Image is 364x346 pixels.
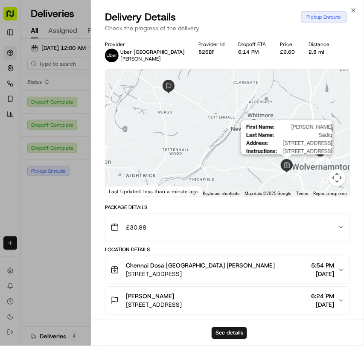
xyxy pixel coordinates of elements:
span: . [STREET_ADDRESS] [281,148,332,154]
span: [DATE] [312,301,335,309]
img: Liam S. [9,124,22,138]
span: Address : [246,140,269,146]
span: Instructions : [246,148,277,154]
a: Report a map error [313,191,347,196]
div: Past conversations [9,111,57,118]
button: Start new chat [145,84,155,94]
div: We're available if you need us! [38,90,117,97]
div: Provider Id [199,41,232,48]
button: See details [212,327,247,339]
div: 3 [315,154,326,165]
div: Location Details [105,247,350,253]
span: £30.88 [126,223,146,232]
span: [PERSON_NAME] [120,55,161,62]
span: Map data ©2025 Google [245,191,291,196]
span: Sadiq [278,132,332,138]
div: Package Details [105,204,350,211]
a: 💻API Documentation [69,187,140,203]
span: [STREET_ADDRESS] [272,140,332,146]
img: uber-new-logo.jpeg [105,49,119,62]
button: Keyboard shortcuts [203,191,239,197]
input: Got a question? Start typing here... [22,55,154,64]
div: Dropoff ETA [239,41,273,48]
div: 2.8 mi [309,49,336,55]
div: Last Updated: less than a minute ago [105,186,202,197]
div: Provider [105,41,192,48]
span: [PERSON_NAME] [26,132,69,139]
span: • [71,132,74,139]
span: 5:54 PM [312,262,335,270]
span: First Name : [246,124,275,130]
span: 6:24 PM [312,292,335,301]
span: Delivery Details [105,10,176,24]
span: [PERSON_NAME] [278,124,332,130]
button: [PERSON_NAME][STREET_ADDRESS]6:24 PM[DATE] [105,287,350,314]
button: 826BF [199,49,215,55]
span: [STREET_ADDRESS] [126,301,182,309]
img: Nash [9,9,26,26]
span: [STREET_ADDRESS] [126,270,275,279]
img: Masood Aslam [9,147,22,161]
img: 1736555255976-a54dd68f-1ca7-489b-9aae-adbdc363a1c4 [17,133,24,140]
div: £9.60 [280,49,302,55]
a: 📗Knowledge Base [5,187,69,203]
a: Terms (opens in new tab) [296,191,308,196]
span: [DATE] [76,132,93,139]
span: [PERSON_NAME] [126,292,174,301]
button: See all [132,109,155,119]
img: Google [108,186,136,197]
div: 💻 [72,192,79,198]
button: Chennai Dosa [GEOGRAPHIC_DATA] [PERSON_NAME][STREET_ADDRESS]5:54 PM[DATE] [105,256,350,284]
a: Open this area in Google Maps (opens a new window) [108,186,136,197]
button: Map camera controls [329,169,346,186]
div: 6:14 PM [239,49,273,55]
span: Knowledge Base [17,191,65,199]
div: Price [280,41,302,48]
p: Uber [GEOGRAPHIC_DATA] [120,49,185,55]
span: Chennai Dosa [GEOGRAPHIC_DATA] [PERSON_NAME] [126,262,275,270]
p: Welcome 👋 [9,34,155,48]
img: 1732323095091-59ea418b-cfe3-43c8-9ae0-d0d06d6fd42c [18,81,33,97]
button: £30.88 [105,214,350,241]
span: Last Name : [246,132,274,138]
span: [PERSON_NAME] [26,155,69,162]
img: 1736555255976-a54dd68f-1ca7-489b-9aae-adbdc363a1c4 [9,81,24,97]
img: 1736555255976-a54dd68f-1ca7-489b-9aae-adbdc363a1c4 [17,156,24,163]
div: 📗 [9,192,15,198]
p: Check the progress of the delivery [105,24,350,32]
span: [DATE] [76,155,93,162]
span: [DATE] [312,270,335,279]
span: • [71,155,74,162]
span: Pylon [85,212,103,218]
a: Powered byPylon [60,211,103,218]
span: API Documentation [81,191,137,199]
div: Start new chat [38,81,140,90]
div: Distance [309,41,336,48]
